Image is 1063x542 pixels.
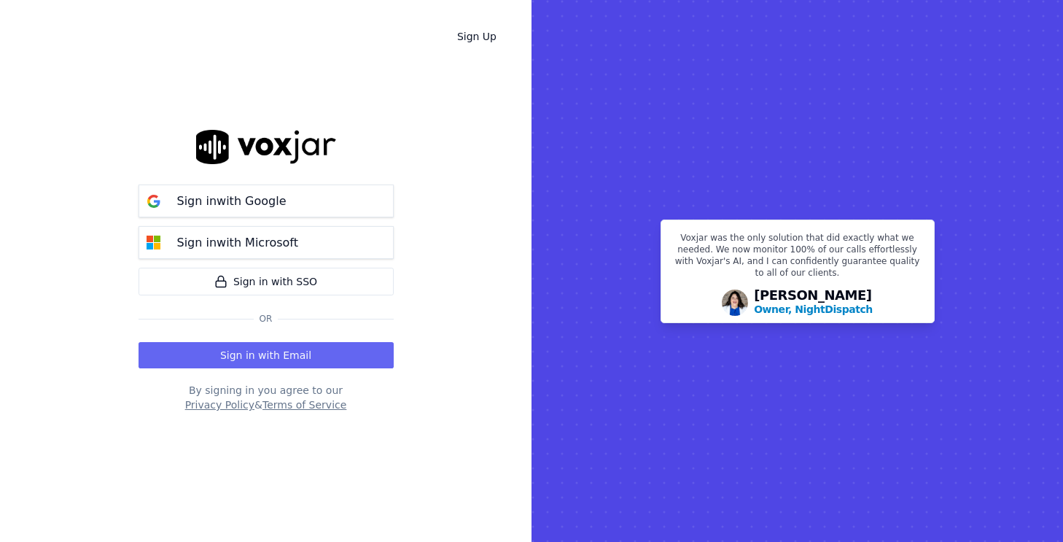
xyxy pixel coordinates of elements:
span: Or [254,313,279,325]
button: Sign in with Email [139,342,394,368]
button: Sign inwith Google [139,185,394,217]
a: Sign in with SSO [139,268,394,295]
button: Privacy Policy [185,398,254,412]
button: Sign inwith Microsoft [139,226,394,259]
img: Avatar [722,290,748,316]
img: microsoft Sign in button [139,228,168,258]
div: [PERSON_NAME] [754,289,873,317]
p: Sign in with Google [177,193,287,210]
img: google Sign in button [139,187,168,216]
button: Terms of Service [262,398,346,412]
p: Voxjar was the only solution that did exactly what we needed. We now monitor 100% of our calls ef... [670,232,925,284]
p: Owner, NightDispatch [754,302,873,317]
a: Sign Up [445,23,508,50]
p: Sign in with Microsoft [177,234,298,252]
div: By signing in you agree to our & [139,383,394,412]
img: logo [196,130,336,164]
